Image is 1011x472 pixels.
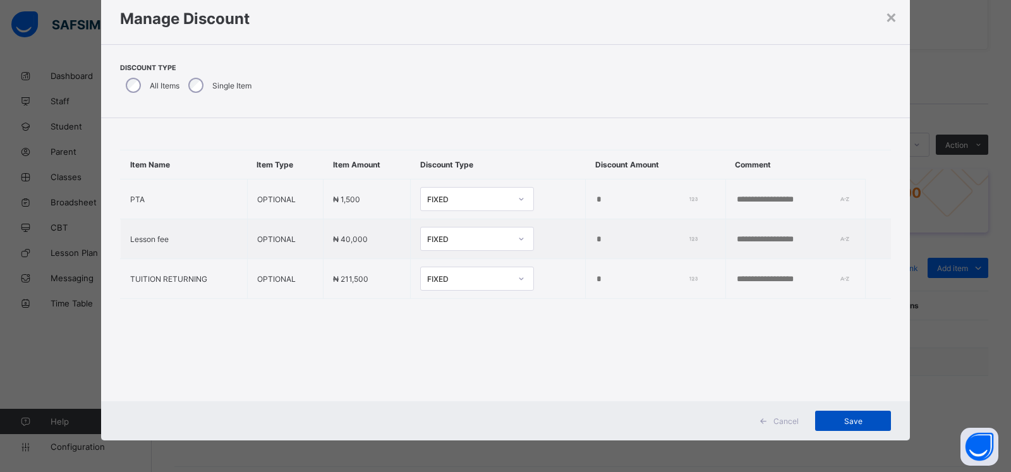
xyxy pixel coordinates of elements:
[427,234,511,244] div: FIXED
[333,195,360,204] span: ₦ 1,500
[960,428,998,466] button: Open asap
[150,81,179,90] label: All Items
[333,234,368,244] span: ₦ 40,000
[825,416,881,426] span: Save
[120,9,891,28] h1: Manage Discount
[247,150,324,179] th: Item Type
[212,81,251,90] label: Single Item
[427,274,511,284] div: FIXED
[773,416,799,426] span: Cancel
[121,179,248,219] td: PTA
[247,219,324,259] td: OPTIONAL
[586,150,726,179] th: Discount Amount
[121,150,248,179] th: Item Name
[120,64,255,72] span: Discount Type
[121,219,248,259] td: Lesson fee
[247,179,324,219] td: OPTIONAL
[121,259,248,299] td: TUITION RETURNING
[333,274,368,284] span: ₦ 211,500
[427,195,511,204] div: FIXED
[324,150,411,179] th: Item Amount
[247,259,324,299] td: OPTIONAL
[725,150,866,179] th: Comment
[411,150,586,179] th: Discount Type
[885,6,897,27] div: ×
